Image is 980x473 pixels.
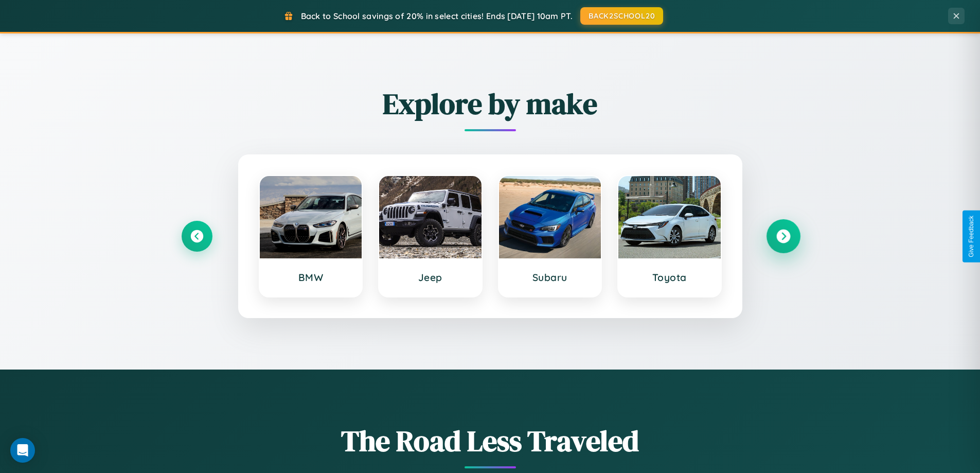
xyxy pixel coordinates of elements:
h3: Subaru [509,271,591,284]
span: Back to School savings of 20% in select cities! Ends [DATE] 10am PT. [301,11,573,21]
h3: Jeep [389,271,471,284]
h2: Explore by make [182,84,799,124]
h1: The Road Less Traveled [182,421,799,461]
div: Open Intercom Messenger [10,438,35,463]
h3: BMW [270,271,352,284]
div: Give Feedback [968,216,975,257]
button: BACK2SCHOOL20 [580,7,663,25]
h3: Toyota [629,271,710,284]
